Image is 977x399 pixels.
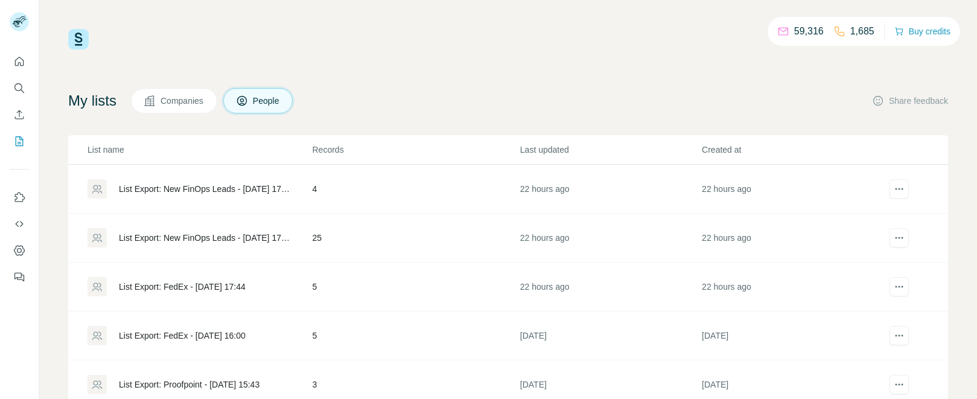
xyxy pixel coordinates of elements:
[68,91,116,110] h4: My lists
[161,95,205,107] span: Companies
[794,24,824,39] p: 59,316
[701,165,883,214] td: 22 hours ago
[119,330,246,342] div: List Export: FedEx - [DATE] 16:00
[520,214,701,263] td: 22 hours ago
[850,24,874,39] p: 1,685
[253,95,281,107] span: People
[701,311,883,360] td: [DATE]
[119,378,259,391] div: List Export: Proofpoint - [DATE] 15:43
[10,213,29,235] button: Use Surfe API
[520,165,701,214] td: 22 hours ago
[10,240,29,261] button: Dashboard
[701,214,883,263] td: 22 hours ago
[10,187,29,208] button: Use Surfe on LinkedIn
[10,104,29,126] button: Enrich CSV
[312,214,520,263] td: 25
[872,95,948,107] button: Share feedback
[520,263,701,311] td: 22 hours ago
[10,77,29,99] button: Search
[10,130,29,152] button: My lists
[10,51,29,72] button: Quick start
[119,281,246,293] div: List Export: FedEx - [DATE] 17:44
[889,326,909,345] button: actions
[312,165,520,214] td: 4
[119,232,292,244] div: List Export: New FinOps Leads - [DATE] 17:46
[313,144,519,156] p: Records
[889,277,909,296] button: actions
[312,311,520,360] td: 5
[702,144,882,156] p: Created at
[88,144,311,156] p: List name
[889,179,909,199] button: actions
[701,263,883,311] td: 22 hours ago
[68,29,89,49] img: Surfe Logo
[520,144,701,156] p: Last updated
[312,263,520,311] td: 5
[894,23,950,40] button: Buy credits
[889,375,909,394] button: actions
[520,311,701,360] td: [DATE]
[889,228,909,247] button: actions
[10,266,29,288] button: Feedback
[119,183,292,195] div: List Export: New FinOps Leads - [DATE] 17:48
